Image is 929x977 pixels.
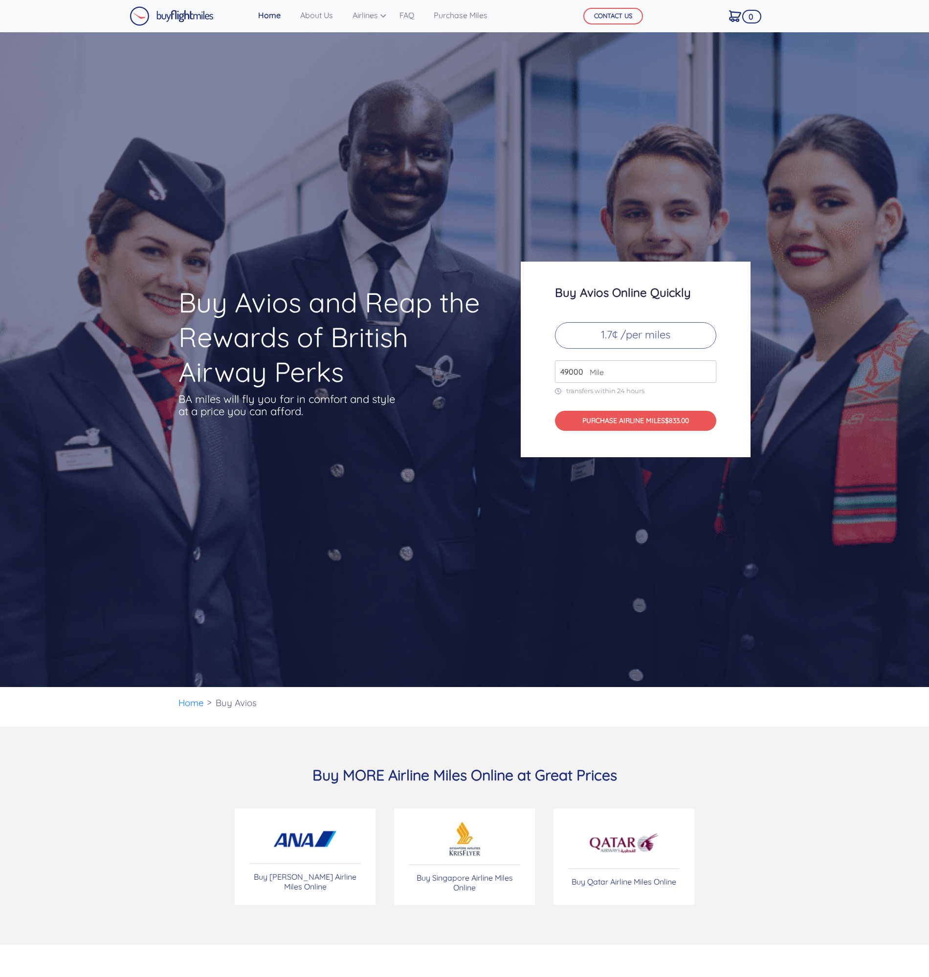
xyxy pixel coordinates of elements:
a: Buy Flight Miles Logo [130,4,214,28]
h3: Buy MORE Airline Miles Online at Great Prices [178,766,751,784]
img: Buy ANA miles online [271,822,339,856]
a: Home [178,697,204,709]
img: Cart [729,10,741,22]
p: transfers within 24 hours [555,387,716,395]
button: CONTACT US [583,8,643,24]
span: 0 [742,10,761,23]
a: Home [254,5,285,25]
a: About Us [296,5,337,25]
a: 0 [725,5,745,26]
p: Buy [PERSON_NAME] Airline Miles Online [249,872,361,891]
a: Buy Qatar Airline Miles Online [553,808,695,906]
p: 1.7¢ /per miles [555,322,716,349]
button: PURCHASE AIRLINE MILES$833.00 [555,411,716,431]
p: Buy Qatar Airline Miles Online [572,877,676,887]
img: Buy Qatr miles online [588,826,659,861]
p: BA miles will fly you far in comfort and style at a price you can afford. [178,393,398,418]
a: Purchase Miles [430,5,491,25]
li: Buy Avios [211,687,262,719]
a: Buy [PERSON_NAME] Airline Miles Online [234,808,376,906]
p: Buy Singapore Airline Miles Online [409,873,520,892]
a: Buy Singapore Airline Miles Online [394,808,535,906]
a: FAQ [396,5,418,25]
span: $833.00 [665,416,689,425]
span: Mile [585,366,604,378]
img: Buy British Airways airline miles online [448,821,482,857]
h1: Buy Avios and Reap the Rewards of British Airway Perks [178,285,483,389]
a: Airlines [349,5,384,25]
h3: Buy Avios Online Quickly [555,286,716,299]
img: Buy Flight Miles Logo [130,6,214,26]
